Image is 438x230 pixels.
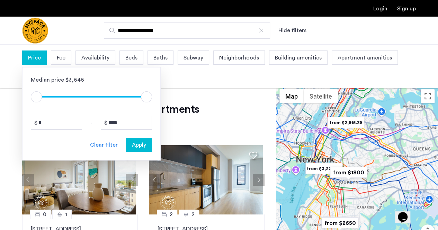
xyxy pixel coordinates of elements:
span: Apartment amenities [338,54,392,62]
input: Price from [31,116,82,130]
div: Clear filter [90,141,118,149]
span: Subway [184,54,203,62]
span: ngx-slider-max [141,91,152,102]
a: Registration [397,6,416,11]
a: Cazamio Logo [22,18,48,44]
div: Median price $3,646 [31,76,152,84]
ngx-slider: ngx-slider [31,96,152,98]
span: - [90,119,92,127]
iframe: chat widget [395,202,417,223]
input: Price to [101,116,152,130]
span: Availability [81,54,109,62]
span: Building amenities [275,54,322,62]
span: Beds [125,54,137,62]
img: logo [22,18,48,44]
span: Apply [132,141,146,149]
span: Neighborhoods [219,54,259,62]
span: Fee [57,54,65,62]
button: button [126,138,152,152]
a: Login [373,6,387,11]
input: Apartment Search [104,22,270,39]
button: Show or hide filters [278,26,306,35]
span: ngx-slider [31,91,42,102]
span: Price [28,54,41,62]
span: Baths [153,54,168,62]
